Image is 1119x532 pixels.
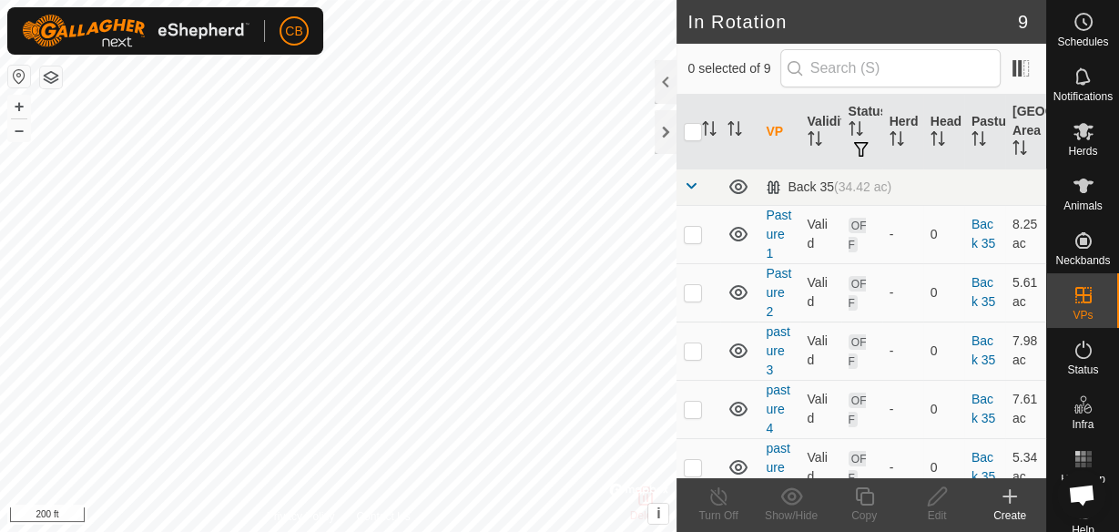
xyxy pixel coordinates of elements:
[8,119,30,141] button: –
[923,438,964,496] td: 0
[971,134,986,148] p-sorticon: Activate to sort
[900,507,973,524] div: Edit
[849,124,863,138] p-sorticon: Activate to sort
[828,507,900,524] div: Copy
[923,263,964,322] td: 0
[1053,91,1113,102] span: Notifications
[22,15,249,47] img: Gallagher Logo
[1057,36,1108,47] span: Schedules
[1063,200,1103,211] span: Animals
[656,506,660,521] span: i
[1005,95,1046,169] th: [GEOGRAPHIC_DATA] Area
[702,124,717,138] p-sorticon: Activate to sort
[267,508,335,525] a: Privacy Policy
[8,66,30,87] button: Reset Map
[890,225,916,244] div: -
[890,458,916,477] div: -
[766,266,791,319] a: Pasture 2
[1005,263,1046,322] td: 5.61 ac
[1068,146,1097,157] span: Herds
[808,134,822,148] p-sorticon: Activate to sort
[800,322,841,380] td: Valid
[849,451,867,486] span: OFF
[971,333,995,367] a: Back 35
[1018,8,1028,36] span: 9
[923,95,964,169] th: Head
[766,179,891,195] div: Back 35
[971,450,995,484] a: Back 35
[971,392,995,425] a: Back 35
[1005,205,1046,263] td: 8.25 ac
[923,380,964,438] td: 0
[1055,255,1110,266] span: Neckbands
[800,263,841,322] td: Valid
[356,508,410,525] a: Contact Us
[766,441,789,494] a: pasture 5
[964,95,1005,169] th: Pasture
[890,283,916,302] div: -
[890,400,916,419] div: -
[800,380,841,438] td: Valid
[849,218,867,252] span: OFF
[800,438,841,496] td: Valid
[973,507,1046,524] div: Create
[931,134,945,148] p-sorticon: Activate to sort
[1012,143,1027,158] p-sorticon: Activate to sort
[1073,310,1093,321] span: VPs
[890,134,904,148] p-sorticon: Activate to sort
[800,95,841,169] th: Validity
[841,95,882,169] th: Status
[923,322,964,380] td: 0
[800,205,841,263] td: Valid
[890,342,916,361] div: -
[687,59,779,78] span: 0 selected of 9
[882,95,923,169] th: Herd
[849,334,867,369] span: OFF
[758,95,799,169] th: VP
[755,507,828,524] div: Show/Hide
[1067,364,1098,375] span: Status
[1061,474,1105,485] span: Heatmap
[780,49,1001,87] input: Search (S)
[1057,470,1106,519] a: Open chat
[648,504,668,524] button: i
[923,205,964,263] td: 0
[766,383,789,435] a: pasture 4
[727,124,742,138] p-sorticon: Activate to sort
[971,217,995,251] a: Back 35
[1005,380,1046,438] td: 7.61 ac
[1005,322,1046,380] td: 7.98 ac
[971,275,995,309] a: Back 35
[1072,419,1094,430] span: Infra
[285,22,302,41] span: CB
[849,276,867,311] span: OFF
[40,66,62,88] button: Map Layers
[849,393,867,427] span: OFF
[834,179,891,194] span: (34.42 ac)
[766,208,791,261] a: Pasture 1
[1005,438,1046,496] td: 5.34 ac
[766,324,789,377] a: pasture 3
[687,11,1017,33] h2: In Rotation
[682,507,755,524] div: Turn Off
[8,96,30,118] button: +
